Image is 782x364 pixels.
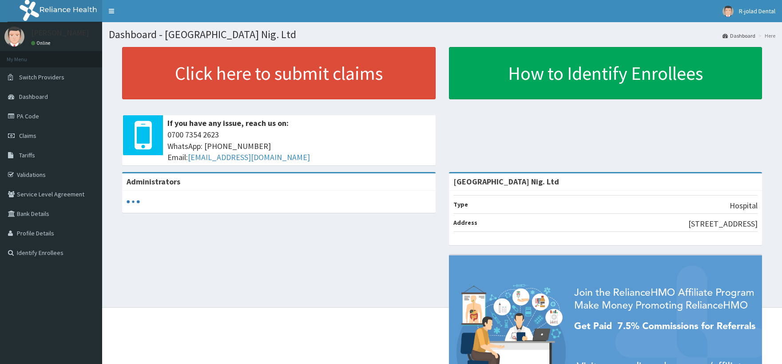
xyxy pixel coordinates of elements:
[19,93,48,101] span: Dashboard
[167,118,289,128] b: If you have any issue, reach us on:
[4,27,24,47] img: User Image
[127,176,180,187] b: Administrators
[756,32,775,39] li: Here
[188,152,310,162] a: [EMAIL_ADDRESS][DOMAIN_NAME]
[730,200,758,211] p: Hospital
[31,40,52,46] a: Online
[722,32,755,39] a: Dashboard
[453,176,559,187] strong: [GEOGRAPHIC_DATA] Nig. Ltd
[453,200,468,208] b: Type
[109,29,775,40] h1: Dashboard - [GEOGRAPHIC_DATA] Nig. Ltd
[19,73,64,81] span: Switch Providers
[688,218,758,230] p: [STREET_ADDRESS]
[127,195,140,208] svg: audio-loading
[722,6,734,17] img: User Image
[449,47,762,99] a: How to Identify Enrollees
[31,29,89,37] p: [PERSON_NAME]
[122,47,436,99] a: Click here to submit claims
[19,132,36,140] span: Claims
[739,7,775,15] span: R-jolad Dental
[453,219,477,227] b: Address
[19,151,35,159] span: Tariffs
[167,129,431,163] span: 0700 7354 2623 WhatsApp: [PHONE_NUMBER] Email:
